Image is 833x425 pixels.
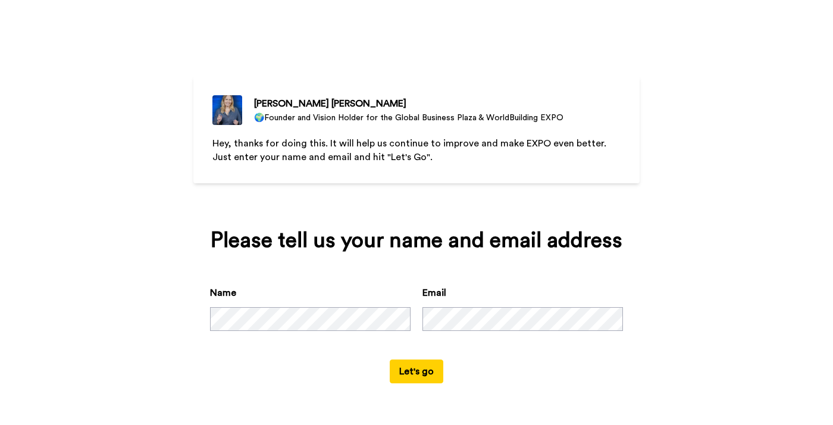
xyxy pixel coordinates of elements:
[422,286,446,300] label: Email
[212,95,242,125] img: 🌍Founder and Vision Holder for the Global Business Plaza & WorldBuilding EXPO
[390,360,443,383] button: Let's go
[210,286,236,300] label: Name
[254,96,563,111] div: [PERSON_NAME] [PERSON_NAME]
[210,229,623,252] div: Please tell us your name and email address
[254,112,563,124] div: 🌍Founder and Vision Holder for the Global Business Plaza & WorldBuilding EXPO
[212,139,611,162] span: Hey, thanks for doing this. It will help us continue to improve and make EXPO even better. Just e...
